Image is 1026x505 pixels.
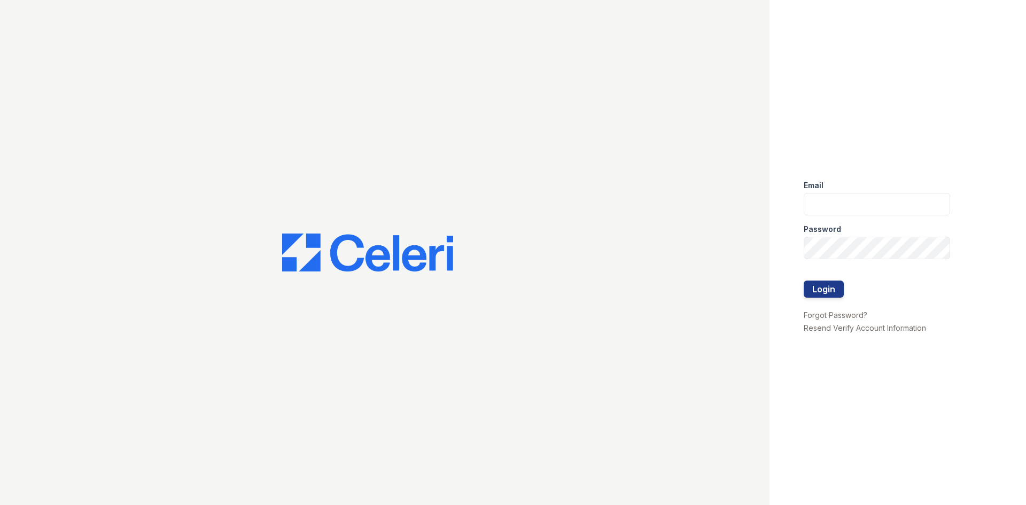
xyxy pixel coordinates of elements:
[804,310,867,320] a: Forgot Password?
[282,234,453,272] img: CE_Logo_Blue-a8612792a0a2168367f1c8372b55b34899dd931a85d93a1a3d3e32e68fde9ad4.png
[804,281,844,298] button: Login
[804,323,926,332] a: Resend Verify Account Information
[804,224,841,235] label: Password
[804,180,823,191] label: Email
